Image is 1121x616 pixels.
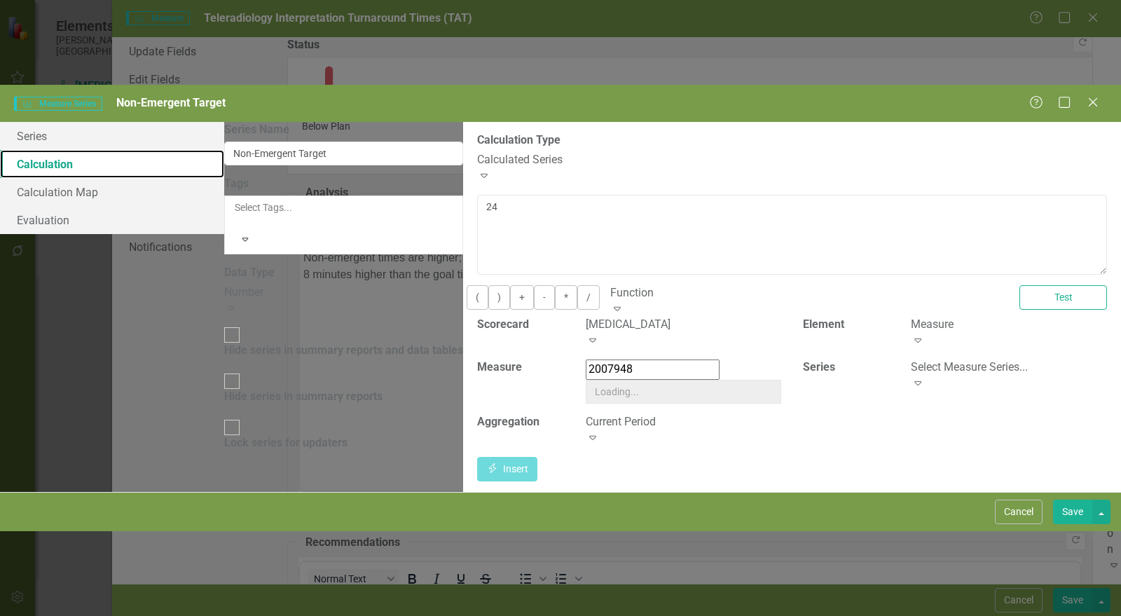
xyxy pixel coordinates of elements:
span: Non-Emergent Target [116,96,226,109]
label: Data Type [224,265,463,281]
label: Measure [477,360,522,376]
button: / [577,285,600,310]
div: Hide series in summary reports and data tables [224,343,463,359]
div: Measure [911,317,1107,333]
label: Element [803,317,844,333]
div: Hide series in summary reports [224,389,383,405]
label: Scorecard [477,317,529,333]
label: Aggregation [477,414,539,430]
label: Tags [224,176,463,192]
button: Test [1019,285,1107,310]
div: Number [224,285,463,301]
div: Select Measure Series... [911,360,1107,376]
div: Function [610,285,998,301]
button: Insert [477,457,537,481]
button: Save [1053,500,1092,524]
button: - [534,285,555,310]
button: ) [488,285,510,310]
label: Series Name [224,122,463,138]
div: [MEDICAL_DATA] [586,317,782,333]
label: Series [803,360,835,376]
div: Current Period [586,414,782,430]
button: Cancel [995,500,1043,524]
button: + [510,285,534,310]
input: Series Name [224,142,463,165]
textarea: 24 [477,195,1107,275]
div: Calculated Series [477,152,1107,168]
div: Lock series for updaters [224,435,348,451]
input: Loading... [586,380,782,404]
label: Calculation Type [477,132,1107,149]
button: ( [467,285,488,310]
span: Measure Series [14,97,102,111]
input: Select Measure... [586,360,720,380]
div: Select Tags... [235,200,453,214]
p: Non-emergent times are higher; this was caused by VRad being backed up due to a clinic backlog ca... [4,4,777,37]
